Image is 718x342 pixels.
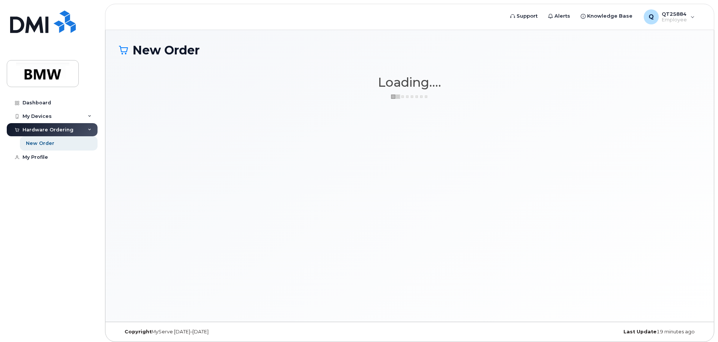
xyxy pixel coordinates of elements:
img: ajax-loader-3a6953c30dc77f0bf724df975f13086db4f4c1262e45940f03d1251963f1bf2e.gif [391,94,428,99]
h1: Loading.... [119,75,700,89]
div: MyServe [DATE]–[DATE] [119,329,313,335]
div: 19 minutes ago [506,329,700,335]
h1: New Order [119,44,700,57]
strong: Last Update [623,329,656,334]
strong: Copyright [125,329,152,334]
